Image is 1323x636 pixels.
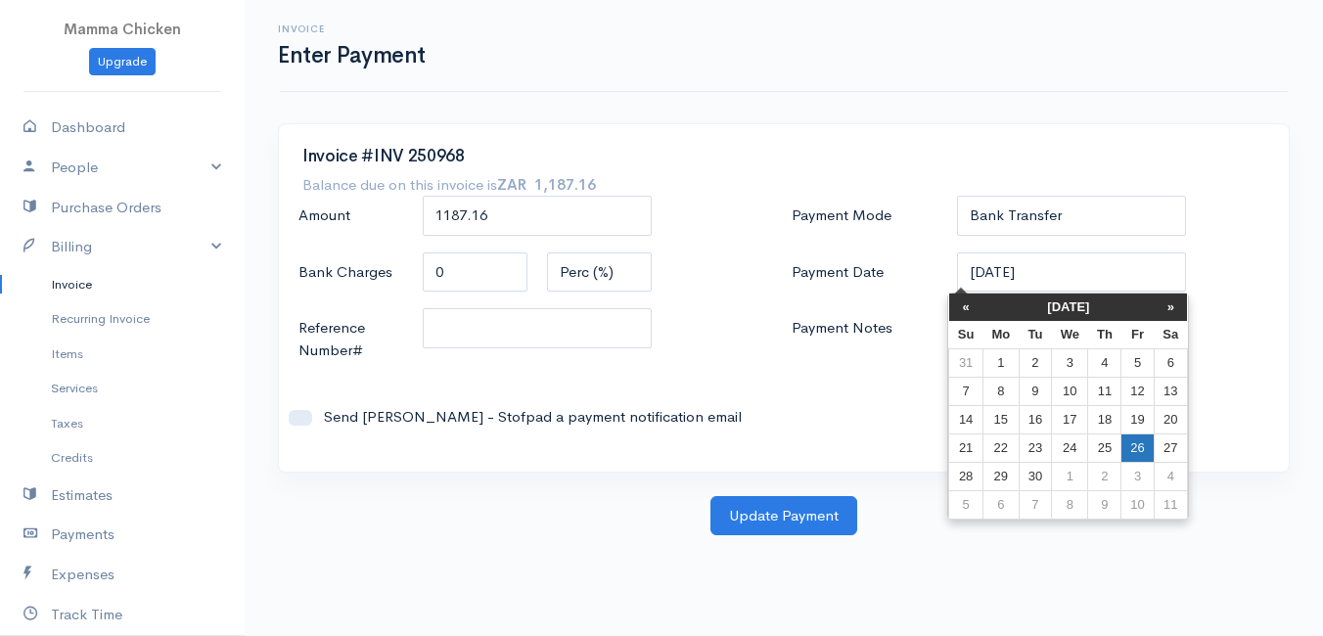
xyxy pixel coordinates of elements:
[278,23,426,34] h6: Invoice
[1121,462,1154,490] td: 3
[949,348,983,377] td: 31
[64,20,181,38] span: Mamma Chicken
[278,43,426,68] h1: Enter Payment
[302,175,596,194] h7: Balance due on this invoice is
[1052,462,1088,490] td: 1
[1052,433,1088,462] td: 24
[1154,433,1187,462] td: 27
[1088,433,1121,462] td: 25
[1121,490,1154,519] td: 10
[982,462,1019,490] td: 29
[949,377,983,405] td: 7
[289,252,413,293] label: Bank Charges
[1121,348,1154,377] td: 5
[949,321,983,349] th: Su
[982,490,1019,519] td: 6
[1019,462,1051,490] td: 30
[982,321,1019,349] th: Mo
[289,308,413,370] label: Reference Number#
[1088,377,1121,405] td: 11
[1154,321,1187,349] th: Sa
[949,490,983,519] td: 5
[302,148,1265,166] h3: Invoice #INV 250968
[312,406,766,429] label: Send [PERSON_NAME] - Stofpad a payment notification email
[1154,348,1187,377] td: 6
[1019,490,1051,519] td: 7
[289,196,413,236] label: Amount
[1088,462,1121,490] td: 2
[1052,377,1088,405] td: 10
[1121,377,1154,405] td: 12
[1154,377,1187,405] td: 13
[1088,321,1121,349] th: Th
[1052,405,1088,433] td: 17
[497,175,596,194] strong: ZAR 1,187.16
[1088,490,1121,519] td: 9
[1019,433,1051,462] td: 23
[1019,348,1051,377] td: 2
[1052,490,1088,519] td: 8
[1121,405,1154,433] td: 19
[982,294,1154,321] th: [DATE]
[1121,321,1154,349] th: Fr
[1154,405,1187,433] td: 20
[1052,348,1088,377] td: 3
[1088,405,1121,433] td: 18
[1154,462,1187,490] td: 4
[1154,294,1187,321] th: »
[782,308,947,368] label: Payment Notes
[89,48,156,76] a: Upgrade
[1019,321,1051,349] th: Tu
[982,348,1019,377] td: 1
[949,462,983,490] td: 28
[1019,377,1051,405] td: 9
[949,433,983,462] td: 21
[982,433,1019,462] td: 22
[1019,405,1051,433] td: 16
[982,377,1019,405] td: 8
[1052,321,1088,349] th: We
[782,196,947,236] label: Payment Mode
[782,252,947,293] label: Payment Date
[1154,490,1187,519] td: 11
[710,496,857,536] button: Update Payment
[1088,348,1121,377] td: 4
[949,294,983,321] th: «
[982,405,1019,433] td: 15
[1121,433,1154,462] td: 26
[949,405,983,433] td: 14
